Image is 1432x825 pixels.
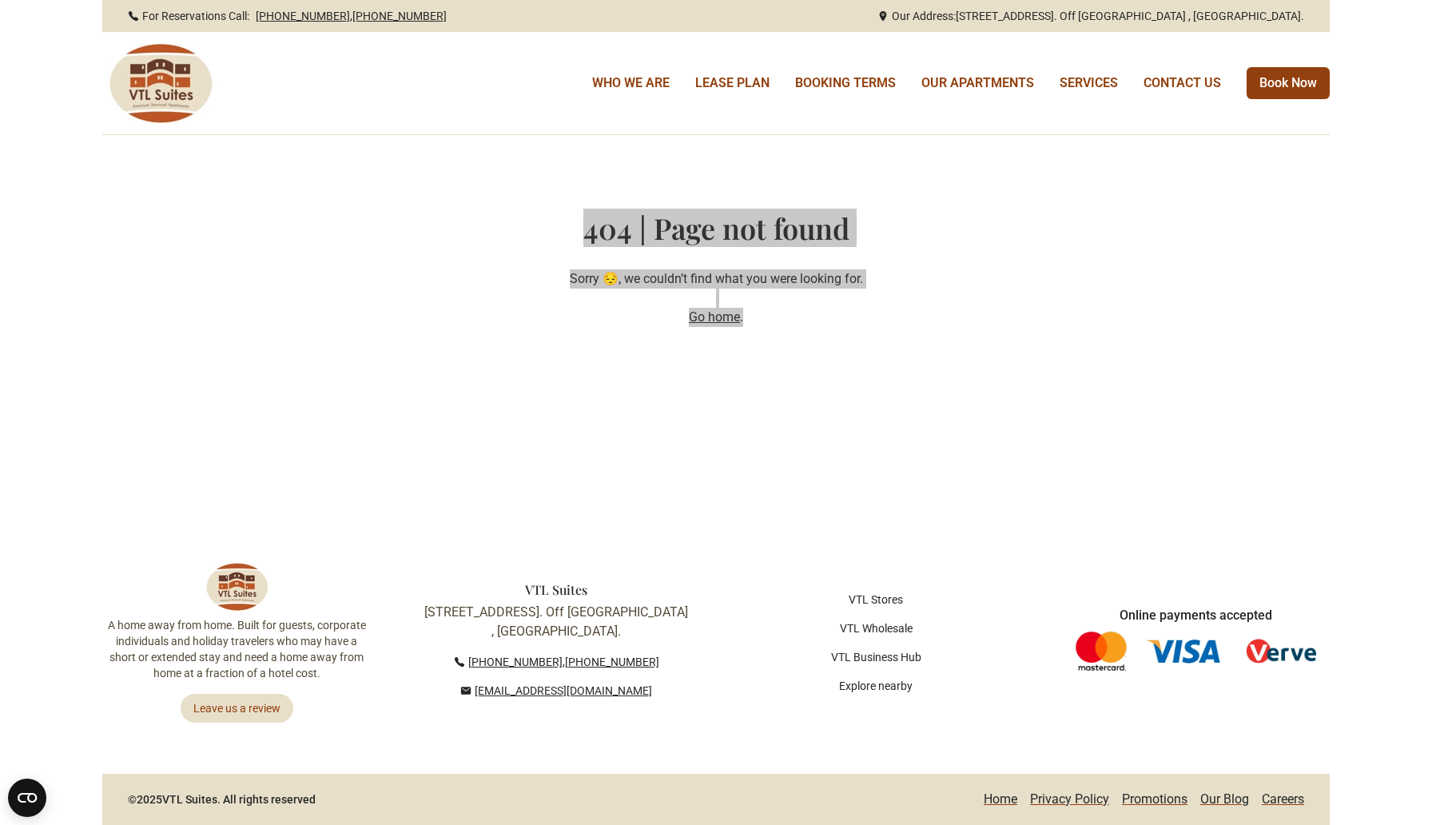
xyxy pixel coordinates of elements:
[128,8,447,24] div: For Reservations Call:
[1060,74,1118,93] a: SERVICES
[352,10,447,22] a: [PHONE_NUMBER]
[795,74,896,93] a: BOOKING TERMS
[956,8,1304,24] a: [STREET_ADDRESS]. Off [GEOGRAPHIC_DATA] , [GEOGRAPHIC_DATA].
[422,603,690,641] p: [STREET_ADDRESS]. Off [GEOGRAPHIC_DATA] , [GEOGRAPHIC_DATA].
[1200,790,1249,809] a: Our Blog
[256,10,350,22] a: [PHONE_NUMBER]
[1247,67,1330,99] a: Book Now
[570,269,863,327] p: Sorry 😔, we couldn’t find what you were looking for. .
[128,791,316,807] div: © 2025 VTL Suites. All rights reserved
[583,212,849,244] h1: 404 | Page not found
[695,74,770,93] a: LEASE PLAN
[877,8,1304,24] div: Our Address:
[102,617,371,681] p: A home away from home. Built for guests, corporate individuals and holiday travelers who may have...
[849,585,903,614] a: VTL Stores
[202,563,271,611] img: VTL Suites logo
[102,43,217,123] img: VTL Suites logo
[689,309,740,325] a: Go home
[8,779,46,817] button: Open CMP widget
[256,8,447,24] span: ,
[565,654,659,670] a: [PHONE_NUMBER]
[984,790,1017,809] a: Home
[422,580,690,600] p: VTL Suites
[921,74,1034,93] a: OUR APARTMENTS
[1122,790,1187,809] a: Promotions
[1262,790,1304,809] a: Careers
[592,74,670,93] a: WHO WE ARE
[839,672,913,700] a: Explore nearby
[468,654,563,670] a: [PHONE_NUMBER]
[475,683,652,699] a: [EMAIL_ADDRESS][DOMAIN_NAME]
[1144,74,1221,93] a: CONTACT US
[181,694,293,723] a: Leave us a review
[831,643,921,672] a: VTL Business Hub
[422,654,690,670] p: ,
[840,614,913,643] a: VTL Wholesale
[1030,790,1109,809] a: Privacy Policy
[1061,606,1330,625] p: Online payments accepted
